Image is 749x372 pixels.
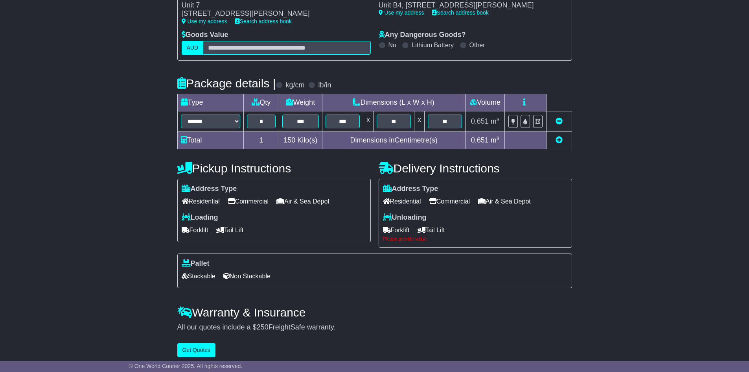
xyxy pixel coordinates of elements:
[418,224,445,236] span: Tail Lift
[276,195,329,207] span: Air & Sea Depot
[177,77,276,90] h4: Package details |
[285,81,304,90] label: kg/cm
[322,132,466,149] td: Dimensions in Centimetre(s)
[471,117,489,125] span: 0.651
[491,136,500,144] span: m
[279,94,322,111] td: Weight
[383,236,568,242] div: Please provide value
[279,132,322,149] td: Kilo(s)
[235,18,292,24] a: Search address book
[177,162,371,175] h4: Pickup Instructions
[556,117,563,125] a: Remove this item
[182,213,218,222] label: Loading
[228,195,269,207] span: Commercial
[182,18,227,24] a: Use my address
[177,343,216,357] button: Get Quotes
[177,323,572,332] div: All our quotes include a $ FreightSafe warranty.
[182,195,220,207] span: Residential
[318,81,331,90] label: lb/in
[491,117,500,125] span: m
[363,111,373,132] td: x
[383,195,421,207] span: Residential
[182,41,204,55] label: AUD
[432,9,489,16] a: Search address book
[182,31,228,39] label: Goods Value
[471,136,489,144] span: 0.651
[182,1,356,10] div: Unit 7
[182,9,356,18] div: [STREET_ADDRESS][PERSON_NAME]
[478,195,531,207] span: Air & Sea Depot
[257,323,269,331] span: 250
[182,224,208,236] span: Forklift
[379,9,424,16] a: Use my address
[497,117,500,122] sup: 3
[216,224,244,236] span: Tail Lift
[182,270,215,282] span: Stackable
[379,162,572,175] h4: Delivery Instructions
[383,224,410,236] span: Forklift
[469,41,485,49] label: Other
[177,94,243,111] td: Type
[182,259,210,268] label: Pallet
[412,41,454,49] label: Lithium Battery
[129,363,243,369] span: © One World Courier 2025. All rights reserved.
[383,185,438,193] label: Address Type
[379,1,560,10] div: Unit B4, [STREET_ADDRESS][PERSON_NAME]
[322,94,466,111] td: Dimensions (L x W x H)
[283,136,295,144] span: 150
[379,31,466,39] label: Any Dangerous Goods?
[243,132,279,149] td: 1
[182,185,237,193] label: Address Type
[466,94,505,111] td: Volume
[177,132,243,149] td: Total
[243,94,279,111] td: Qty
[388,41,396,49] label: No
[497,135,500,141] sup: 3
[556,136,563,144] a: Add new item
[177,306,572,319] h4: Warranty & Insurance
[429,195,470,207] span: Commercial
[414,111,425,132] td: x
[223,270,271,282] span: Non Stackable
[383,213,427,222] label: Unloading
